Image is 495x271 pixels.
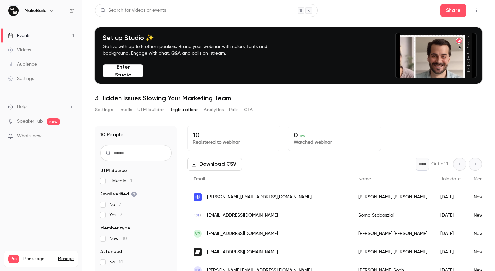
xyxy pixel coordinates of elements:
[194,212,202,219] img: fluiddesign.pro
[169,105,198,115] button: Registrations
[194,193,202,201] img: tinyflow.agency
[358,177,371,181] span: Name
[440,4,466,17] button: Share
[101,7,166,14] div: Search for videos or events
[95,105,113,115] button: Settings
[434,243,467,261] div: [DATE]
[122,236,127,241] span: 10
[352,188,434,206] div: [PERSON_NAME] [PERSON_NAME]
[440,177,461,181] span: Join date
[431,161,448,167] p: Out of 1
[194,248,202,256] img: ethansuero.com
[109,259,123,265] span: No
[119,202,121,207] span: 7
[119,260,123,264] span: 10
[244,105,253,115] button: CTA
[103,43,283,57] p: Go live with up to 8 other speakers. Brand your webinar with colors, fonts and background. Engage...
[137,105,164,115] button: UTM builder
[434,206,467,225] div: [DATE]
[100,225,130,231] span: Member type
[8,103,74,110] li: help-dropdown-opener
[187,158,242,171] button: Download CSV
[100,131,124,139] h1: 10 People
[100,167,127,174] span: UTM Source
[120,213,122,217] span: 3
[193,131,275,139] p: 10
[100,191,137,197] span: Email verified
[294,139,376,145] p: Watched webinar
[229,105,239,115] button: Polls
[8,76,34,82] div: Settings
[194,177,205,181] span: Email
[47,118,60,125] span: new
[130,179,132,183] span: 1
[8,6,19,16] img: MakeBuild
[17,118,43,125] a: SpeakerHub
[17,133,42,140] span: What's new
[207,230,278,237] span: [EMAIL_ADDRESS][DOMAIN_NAME]
[17,103,27,110] span: Help
[58,256,74,262] a: Manage
[109,178,132,184] span: LinkedIn
[352,225,434,243] div: [PERSON_NAME] [PERSON_NAME]
[434,188,467,206] div: [DATE]
[294,131,376,139] p: 0
[103,34,283,42] h4: Set up Studio ✨
[300,134,305,138] span: 0 %
[434,225,467,243] div: [DATE]
[103,64,143,77] button: Enter Studio
[23,256,54,262] span: Plan usage
[352,206,434,225] div: Soma Szoboszlai
[204,105,224,115] button: Analytics
[352,243,434,261] div: [PERSON_NAME] [PERSON_NAME]
[24,8,46,14] h6: MakeBuild
[8,47,31,53] div: Videos
[109,235,127,242] span: New
[207,249,278,256] span: [EMAIL_ADDRESS][DOMAIN_NAME]
[8,61,37,68] div: Audience
[8,255,19,263] span: Pro
[118,105,132,115] button: Emails
[193,139,275,145] p: Registered to webinar
[207,194,312,201] span: [PERSON_NAME][EMAIL_ADDRESS][DOMAIN_NAME]
[100,248,122,255] span: Attended
[109,212,122,218] span: Yes
[66,133,74,139] iframe: Noticeable Trigger
[195,231,200,237] span: VP
[8,32,30,39] div: Events
[109,201,121,208] span: No
[95,94,482,102] h1: 3 Hidden Issues Slowing Your Marketing Team
[207,212,278,219] span: [EMAIL_ADDRESS][DOMAIN_NAME]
